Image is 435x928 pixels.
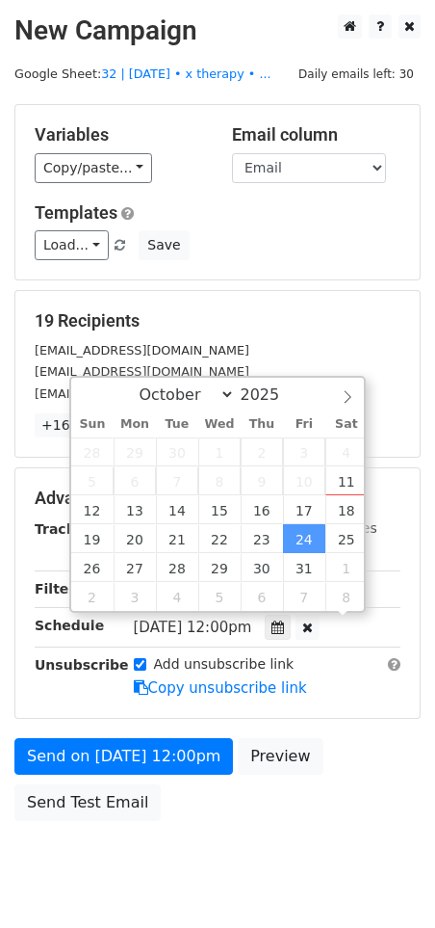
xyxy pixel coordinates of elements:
span: September 29, 2025 [114,437,156,466]
strong: Filters [35,581,84,597]
a: Load... [35,230,109,260]
span: Tue [156,418,198,431]
span: October 19, 2025 [71,524,114,553]
strong: Tracking [35,521,99,537]
span: November 3, 2025 [114,582,156,611]
span: October 15, 2025 [198,495,241,524]
span: October 8, 2025 [198,466,241,495]
button: Save [139,230,189,260]
span: October 30, 2025 [241,553,283,582]
span: October 10, 2025 [283,466,325,495]
span: November 5, 2025 [198,582,241,611]
span: October 11, 2025 [325,466,368,495]
span: Thu [241,418,283,431]
label: Add unsubscribe link [154,654,294,675]
span: October 13, 2025 [114,495,156,524]
label: UTM Codes [301,518,376,539]
span: October 9, 2025 [241,466,283,495]
strong: Schedule [35,618,104,633]
span: October 22, 2025 [198,524,241,553]
span: October 20, 2025 [114,524,156,553]
span: November 2, 2025 [71,582,114,611]
span: Wed [198,418,241,431]
span: September 28, 2025 [71,437,114,466]
span: October 2, 2025 [241,437,283,466]
span: October 7, 2025 [156,466,198,495]
span: October 3, 2025 [283,437,325,466]
span: Daily emails left: 30 [292,64,421,85]
span: October 21, 2025 [156,524,198,553]
span: October 23, 2025 [241,524,283,553]
span: October 28, 2025 [156,553,198,582]
span: October 29, 2025 [198,553,241,582]
h5: Advanced [35,488,400,509]
span: November 8, 2025 [325,582,368,611]
span: November 1, 2025 [325,553,368,582]
span: [DATE] 12:00pm [134,619,252,636]
span: October 24, 2025 [283,524,325,553]
span: October 27, 2025 [114,553,156,582]
span: October 6, 2025 [114,466,156,495]
a: Preview [238,738,322,775]
small: [EMAIL_ADDRESS][DOMAIN_NAME] [35,386,249,401]
small: [EMAIL_ADDRESS][DOMAIN_NAME] [35,364,249,379]
a: Templates [35,202,117,223]
span: November 6, 2025 [241,582,283,611]
a: Copy unsubscribe link [134,679,307,697]
span: October 5, 2025 [71,466,114,495]
a: Send Test Email [14,784,161,821]
span: October 14, 2025 [156,495,198,524]
span: October 26, 2025 [71,553,114,582]
span: October 25, 2025 [325,524,368,553]
span: November 7, 2025 [283,582,325,611]
span: October 12, 2025 [71,495,114,524]
span: October 4, 2025 [325,437,368,466]
input: Year [235,385,304,404]
strong: Unsubscribe [35,657,129,673]
span: October 1, 2025 [198,437,241,466]
span: September 30, 2025 [156,437,198,466]
span: October 17, 2025 [283,495,325,524]
span: October 18, 2025 [325,495,368,524]
a: 32 | [DATE] • x therapy • ... [101,66,270,81]
span: October 31, 2025 [283,553,325,582]
a: +16 more [35,413,115,437]
span: Sat [325,418,368,431]
span: Fri [283,418,325,431]
h5: Email column [232,124,400,146]
h5: 19 Recipients [35,310,400,331]
span: Sun [71,418,114,431]
span: November 4, 2025 [156,582,198,611]
iframe: Chat Widget [339,835,435,928]
a: Send on [DATE] 12:00pm [14,738,233,775]
h2: New Campaign [14,14,421,47]
small: [EMAIL_ADDRESS][DOMAIN_NAME] [35,343,249,358]
span: October 16, 2025 [241,495,283,524]
a: Daily emails left: 30 [292,66,421,81]
a: Copy/paste... [35,153,152,183]
span: Mon [114,418,156,431]
h5: Variables [35,124,203,146]
small: Google Sheet: [14,66,271,81]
